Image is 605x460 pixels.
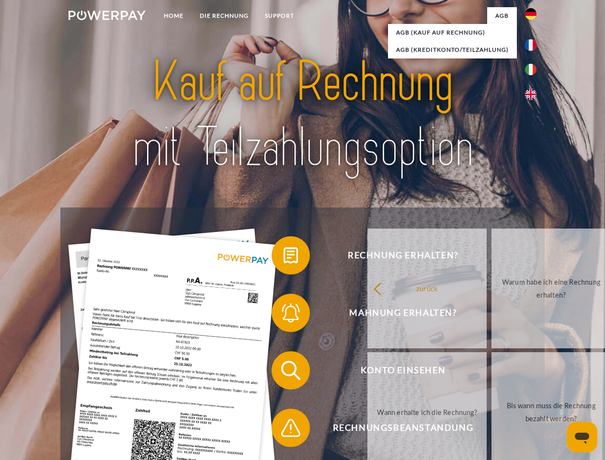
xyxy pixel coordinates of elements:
button: Rechnungsbeanstandung [272,409,521,447]
button: Mahnung erhalten? [272,294,521,332]
a: AGB (Kauf auf Rechnung) [388,24,517,41]
img: fr [525,39,537,51]
div: Bis wann muss die Rechnung bezahlt werden? [497,399,605,425]
img: it [525,64,537,75]
a: AGB (Kreditkonto/Teilzahlung) [388,41,517,58]
img: title-powerpay_de.svg [91,46,514,184]
a: SUPPORT [257,7,302,24]
img: qb_search.svg [279,358,303,382]
iframe: Schaltfläche zum Öffnen des Messaging-Fensters [567,422,597,452]
img: en [525,89,537,100]
div: zurück [373,282,481,295]
img: qb_bell.svg [279,301,303,325]
a: DIE RECHNUNG [192,7,257,24]
img: logo-powerpay-white.svg [68,11,146,20]
div: Wann erhalte ich die Rechnung? [373,405,481,418]
div: Warum habe ich eine Rechnung erhalten? [497,276,605,301]
button: Rechnung erhalten? [272,236,521,275]
img: qb_warning.svg [279,416,303,440]
button: Konto einsehen [272,351,521,390]
a: Home [156,7,192,24]
img: de [525,8,537,20]
a: agb [487,7,517,24]
img: qb_bill.svg [279,243,303,267]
